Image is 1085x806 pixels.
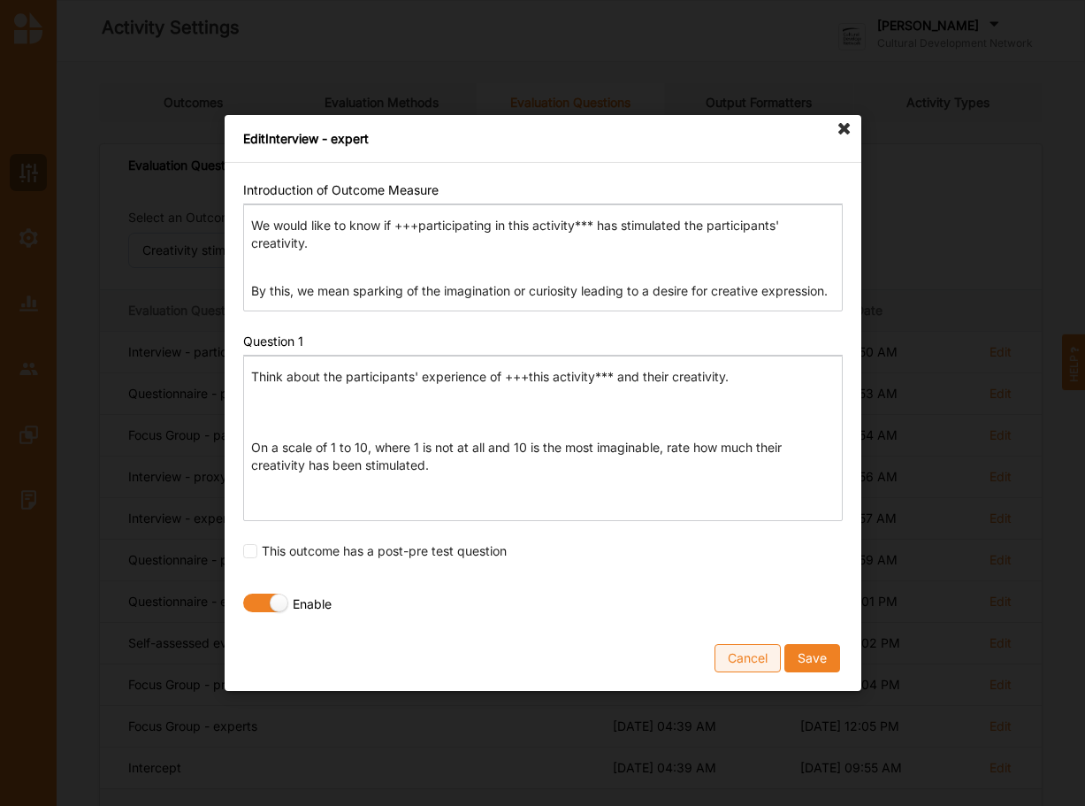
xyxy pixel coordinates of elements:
label: Enable [293,597,332,617]
div: Editor editing area: main. Press Alt+0 for help. [243,356,843,521]
p: Think about the participants' experience of +++this activity*** and their creativity. On a scale ... [251,368,834,510]
button: Save [783,644,839,672]
div: Edit Interview - expert [225,115,861,163]
label: Question 1 [243,334,303,349]
label: Introduction of Outcome Measure [243,182,439,197]
div: Editor editing area: main. Press Alt+0 for help. [243,204,843,311]
button: Cancel [714,644,781,672]
div: This outcome has a post-pre test question [243,543,843,561]
p: We would like to know if +++participating in this activity*** has stimulated the participants' cr... [251,217,834,252]
p: By this, we mean sparking of the imagination or curiosity leading to a desire for creative expres... [251,265,834,300]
